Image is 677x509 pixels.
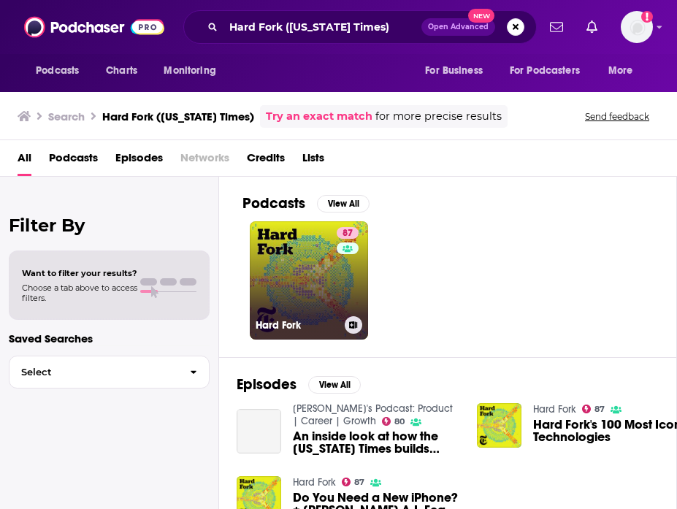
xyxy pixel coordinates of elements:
[621,11,653,43] button: Show profile menu
[24,13,164,41] img: Podchaser - Follow, Share and Rate Podcasts
[293,430,459,455] span: An inside look at how the [US_STATE] Times builds product | [PERSON_NAME] (CPO at The [US_STATE] ...
[510,61,580,81] span: For Podcasters
[641,11,653,23] svg: Add a profile image
[164,61,215,81] span: Monitoring
[302,146,324,176] a: Lists
[237,375,297,394] h2: Episodes
[477,403,521,448] img: Hard Fork's 100 Most Iconic Technologies
[594,406,605,413] span: 87
[428,23,489,31] span: Open Advanced
[582,405,605,413] a: 87
[9,367,178,377] span: Select
[22,283,137,303] span: Choose a tab above to access filters.
[468,9,494,23] span: New
[9,215,210,236] h2: Filter By
[598,57,651,85] button: open menu
[608,61,633,81] span: More
[266,108,372,125] a: Try an exact match
[242,194,305,213] h2: Podcasts
[237,409,281,453] a: An inside look at how the New York Times builds product | Alex Hardiman (CPO at The New York Times)
[293,476,336,489] a: Hard Fork
[106,61,137,81] span: Charts
[500,57,601,85] button: open menu
[223,15,421,39] input: Search podcasts, credits, & more...
[293,430,459,455] a: An inside look at how the New York Times builds product | Alex Hardiman (CPO at The New York Times)
[49,146,98,176] a: Podcasts
[180,146,229,176] span: Networks
[22,268,137,278] span: Want to filter your results?
[115,146,163,176] a: Episodes
[242,194,370,213] a: PodcastsView All
[9,356,210,389] button: Select
[375,108,502,125] span: for more precise results
[343,226,353,241] span: 87
[533,403,576,416] a: Hard Fork
[581,110,654,123] button: Send feedback
[581,15,603,39] a: Show notifications dropdown
[415,57,501,85] button: open menu
[317,195,370,213] button: View All
[96,57,146,85] a: Charts
[153,57,234,85] button: open menu
[342,478,365,486] a: 87
[26,57,98,85] button: open menu
[247,146,285,176] a: Credits
[256,319,339,332] h3: Hard Fork
[9,332,210,345] p: Saved Searches
[382,417,405,426] a: 80
[36,61,79,81] span: Podcasts
[293,402,453,427] a: Lenny's Podcast: Product | Career | Growth
[18,146,31,176] a: All
[421,18,495,36] button: Open AdvancedNew
[354,479,364,486] span: 87
[621,11,653,43] img: User Profile
[102,110,254,123] h3: Hard Fork ([US_STATE] Times)
[48,110,85,123] h3: Search
[337,227,359,239] a: 87
[308,376,361,394] button: View All
[425,61,483,81] span: For Business
[544,15,569,39] a: Show notifications dropdown
[183,10,537,44] div: Search podcasts, credits, & more...
[237,375,361,394] a: EpisodesView All
[250,221,368,340] a: 87Hard Fork
[394,418,405,425] span: 80
[621,11,653,43] span: Logged in as TrevorC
